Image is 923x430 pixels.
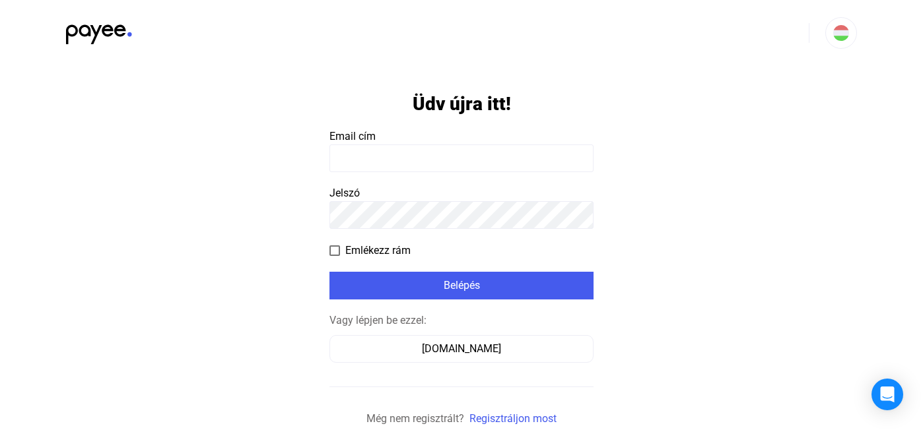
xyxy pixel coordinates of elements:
div: Open Intercom Messenger [872,379,903,410]
a: [DOMAIN_NAME] [329,342,594,355]
span: Még nem regisztrált? [366,412,464,425]
div: Vagy lépjen be ezzel: [329,313,594,328]
div: Belépés [333,278,590,293]
button: HU [825,17,857,49]
img: black-payee-blue-dot.svg [66,17,132,44]
a: Regisztráljon most [469,412,557,425]
button: [DOMAIN_NAME] [329,335,594,363]
button: Belépés [329,272,594,299]
img: HU [833,25,849,41]
span: Jelszó [329,187,360,199]
span: Email cím [329,130,376,142]
span: Emlékezz rám [345,243,411,259]
div: [DOMAIN_NAME] [334,341,589,357]
h1: Üdv újra itt! [413,92,511,115]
